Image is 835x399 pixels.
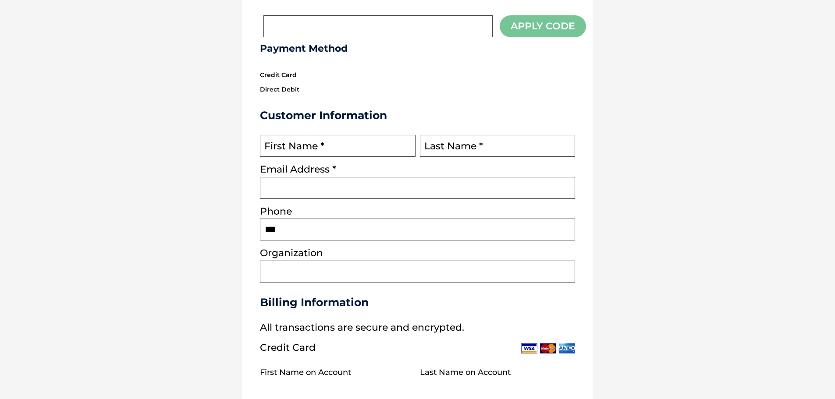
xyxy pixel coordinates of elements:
[420,368,511,377] label: Last Name on Account
[260,109,575,122] h3: Customer Information
[264,141,324,152] label: First Name *
[260,322,575,333] p: All transactions are secure and encrypted.
[260,338,316,357] div: Credit Card
[260,69,297,81] label: Credit Card
[260,84,299,95] label: Direct Debit
[540,343,556,353] img: Mastercard
[500,15,586,37] button: Apply Code
[521,343,537,353] img: Visa
[260,165,336,175] label: Email Address *
[260,296,575,309] h3: Billing Information
[424,141,483,152] label: Last Name *
[559,343,575,353] img: Amex
[260,368,351,377] label: First Name on Account
[260,43,575,54] h3: Payment Method
[260,207,292,217] label: Phone
[260,248,323,258] label: Organization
